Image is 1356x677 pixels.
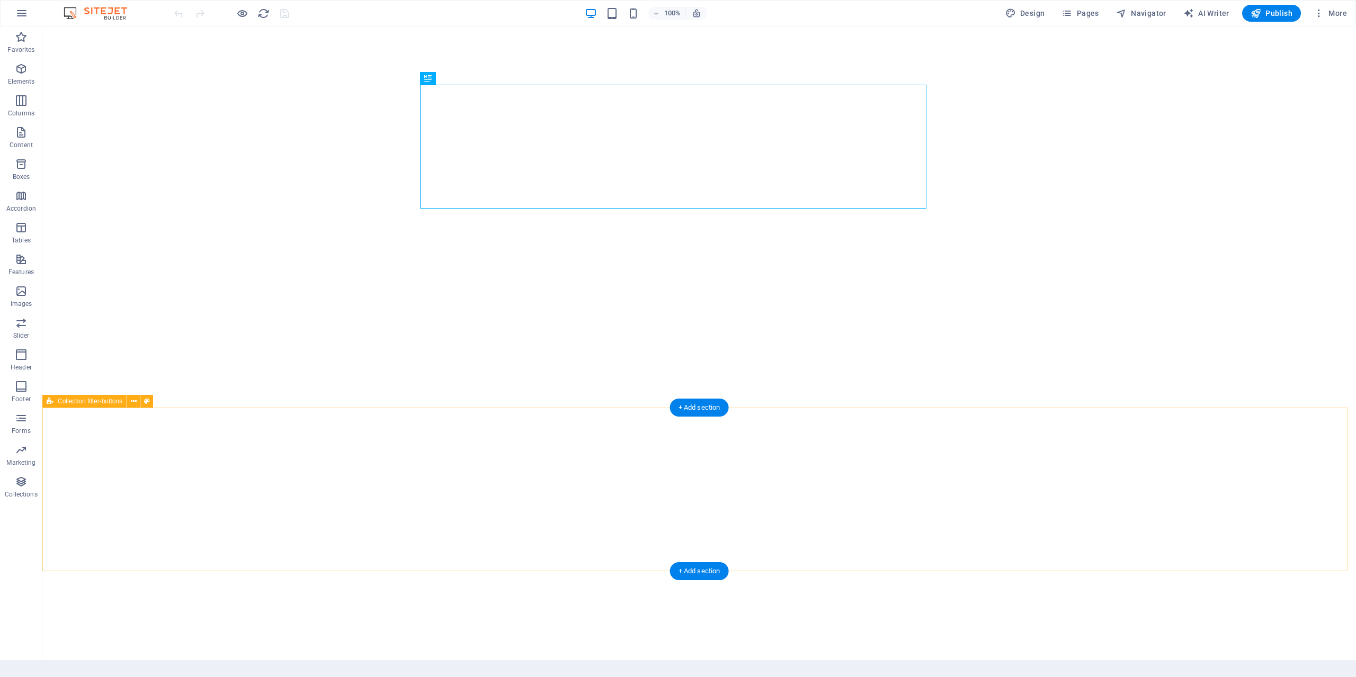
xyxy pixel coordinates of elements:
[664,7,681,20] h6: 100%
[12,236,31,245] p: Tables
[5,490,37,499] p: Collections
[1242,5,1301,22] button: Publish
[12,427,31,435] p: Forms
[6,458,35,467] p: Marketing
[13,173,30,181] p: Boxes
[1116,8,1166,19] span: Navigator
[1112,5,1171,22] button: Navigator
[670,399,729,417] div: + Add section
[1001,5,1049,22] div: Design (Ctrl+Alt+Y)
[61,7,140,20] img: Editor Logo
[1309,5,1351,22] button: More
[1001,5,1049,22] button: Design
[692,8,701,18] i: On resize automatically adjust zoom level to fit chosen device.
[236,7,248,20] button: Click here to leave preview mode and continue editing
[648,7,686,20] button: 100%
[11,363,32,372] p: Header
[11,300,32,308] p: Images
[13,331,30,340] p: Slider
[257,7,270,20] button: reload
[1179,5,1234,22] button: AI Writer
[1061,8,1099,19] span: Pages
[12,395,31,403] p: Footer
[10,141,33,149] p: Content
[58,398,122,404] span: Collection filter-buttons
[1183,8,1229,19] span: AI Writer
[7,46,34,54] p: Favorites
[8,77,35,86] p: Elements
[257,7,270,20] i: Reload page
[8,109,34,118] p: Columns
[6,204,36,213] p: Accordion
[1251,8,1292,19] span: Publish
[1005,8,1045,19] span: Design
[8,268,34,276] p: Features
[1314,8,1347,19] span: More
[670,562,729,580] div: + Add section
[1057,5,1103,22] button: Pages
